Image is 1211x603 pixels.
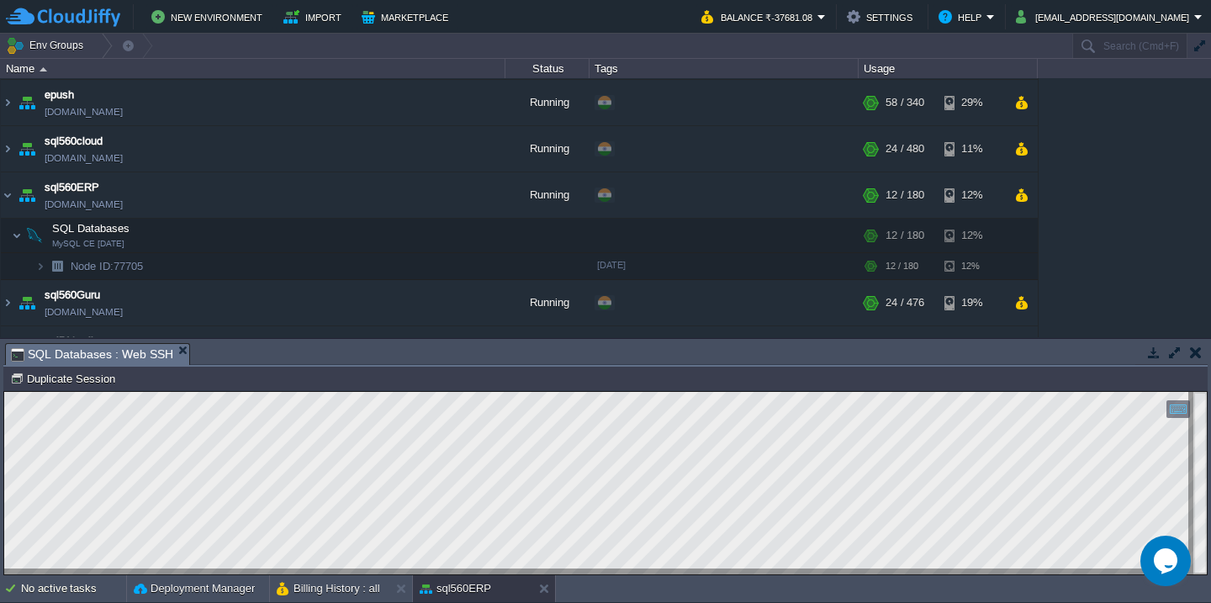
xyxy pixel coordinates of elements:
[505,172,590,218] div: Running
[6,7,120,28] img: CloudJiffy
[505,80,590,125] div: Running
[939,7,986,27] button: Help
[944,172,999,218] div: 12%
[505,126,590,172] div: Running
[134,580,255,597] button: Deployment Manager
[944,326,999,372] div: 8%
[886,280,924,325] div: 24 / 476
[1,172,14,218] img: AMDAwAAAACH5BAEAAAAALAAAAAABAAEAAAICRAEAOw==
[151,7,267,27] button: New Environment
[15,80,39,125] img: AMDAwAAAACH5BAEAAAAALAAAAAABAAEAAAICRAEAOw==
[859,59,1037,78] div: Usage
[597,260,626,270] span: [DATE]
[505,280,590,325] div: Running
[15,126,39,172] img: AMDAwAAAACH5BAEAAAAALAAAAAABAAEAAAICRAEAOw==
[45,179,99,196] a: sql560ERP
[45,287,100,304] a: sql560Guru
[701,7,817,27] button: Balance ₹-37681.08
[847,7,918,27] button: Settings
[1,126,14,172] img: AMDAwAAAACH5BAEAAAAALAAAAAABAAEAAAICRAEAOw==
[23,219,46,252] img: AMDAwAAAACH5BAEAAAAALAAAAAABAAEAAAICRAEAOw==
[1,280,14,325] img: AMDAwAAAACH5BAEAAAAALAAAAAABAAEAAAICRAEAOw==
[505,326,590,372] div: Running
[362,7,453,27] button: Marketplace
[50,221,132,235] span: SQL Databases
[45,150,123,167] span: [DOMAIN_NAME]
[886,80,924,125] div: 58 / 340
[944,280,999,325] div: 19%
[15,326,39,372] img: AMDAwAAAACH5BAEAAAAALAAAAAABAAEAAAICRAEAOw==
[283,7,346,27] button: Import
[886,219,924,252] div: 12 / 180
[944,253,999,279] div: 12%
[45,333,105,350] a: sql560online
[1140,536,1194,586] iframe: chat widget
[45,103,123,120] a: [DOMAIN_NAME]
[277,580,380,597] button: Billing History : all
[944,80,999,125] div: 29%
[1016,7,1194,27] button: [EMAIL_ADDRESS][DOMAIN_NAME]
[886,172,924,218] div: 12 / 180
[50,222,132,235] a: SQL DatabasesMySQL CE [DATE]
[10,371,120,386] button: Duplicate Session
[420,580,491,597] button: sql560ERP
[6,34,89,57] button: Env Groups
[15,172,39,218] img: AMDAwAAAACH5BAEAAAAALAAAAAABAAEAAAICRAEAOw==
[1,80,14,125] img: AMDAwAAAACH5BAEAAAAALAAAAAABAAEAAAICRAEAOw==
[52,239,124,249] span: MySQL CE [DATE]
[944,219,999,252] div: 12%
[45,253,69,279] img: AMDAwAAAACH5BAEAAAAALAAAAAABAAEAAAICRAEAOw==
[45,133,103,150] a: sql560cloud
[45,87,74,103] a: epush
[1,326,14,372] img: AMDAwAAAACH5BAEAAAAALAAAAAABAAEAAAICRAEAOw==
[2,59,505,78] div: Name
[590,59,858,78] div: Tags
[69,259,145,273] span: 77705
[71,260,114,272] span: Node ID:
[21,575,126,602] div: No active tasks
[886,326,924,372] div: 10 / 178
[506,59,589,78] div: Status
[40,67,47,71] img: AMDAwAAAACH5BAEAAAAALAAAAAABAAEAAAICRAEAOw==
[45,196,123,213] span: [DOMAIN_NAME]
[35,253,45,279] img: AMDAwAAAACH5BAEAAAAALAAAAAABAAEAAAICRAEAOw==
[886,253,918,279] div: 12 / 180
[15,280,39,325] img: AMDAwAAAACH5BAEAAAAALAAAAAABAAEAAAICRAEAOw==
[45,304,123,320] span: [DOMAIN_NAME]
[11,344,173,365] span: SQL Databases : Web SSH
[886,126,924,172] div: 24 / 480
[12,219,22,252] img: AMDAwAAAACH5BAEAAAAALAAAAAABAAEAAAICRAEAOw==
[69,259,145,273] a: Node ID:77705
[944,126,999,172] div: 11%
